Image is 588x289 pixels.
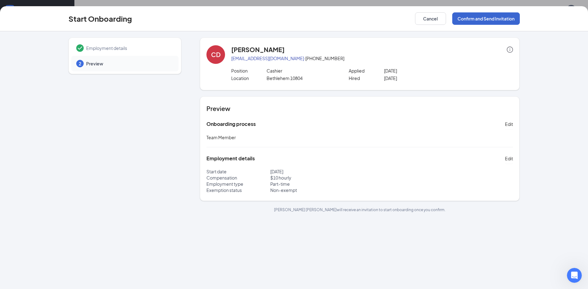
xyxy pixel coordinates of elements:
h4: Preview [206,104,513,113]
p: [DATE] [270,168,360,175]
button: Edit [505,119,513,129]
h3: Start Onboarding [69,13,132,24]
p: Exemption status [206,187,270,193]
h5: Onboarding process [206,121,256,127]
span: 2 [79,60,81,67]
p: · [PHONE_NUMBER] [231,55,513,61]
span: Edit [505,155,513,162]
p: Cashier [267,68,337,74]
p: Location [231,75,267,81]
span: Employment details [86,45,172,51]
h5: Employment details [206,155,255,162]
p: Hired [349,75,384,81]
span: Preview [86,60,172,67]
p: $ 10 hourly [270,175,360,181]
p: Start date [206,168,270,175]
svg: Checkmark [76,44,84,52]
button: Cancel [415,12,446,25]
p: Position [231,68,267,74]
a: [EMAIL_ADDRESS][DOMAIN_NAME] [231,56,304,61]
p: Compensation [206,175,270,181]
span: Edit [505,121,513,127]
button: Confirm and Send Invitation [452,12,520,25]
p: [DATE] [384,75,454,81]
button: Edit [505,153,513,163]
p: Non-exempt [270,187,360,193]
p: Part-time [270,181,360,187]
p: Employment type [206,181,270,187]
span: Team Member [206,135,236,140]
div: CD [211,50,221,59]
p: Bethlehem 10804 [267,75,337,81]
span: info-circle [507,47,513,53]
h4: [PERSON_NAME] [231,45,285,54]
iframe: Intercom live chat [567,268,582,283]
p: [PERSON_NAME] [PERSON_NAME] will receive an invitation to start onboarding once you confirm. [200,207,519,212]
p: [DATE] [384,68,454,74]
p: Applied [349,68,384,74]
